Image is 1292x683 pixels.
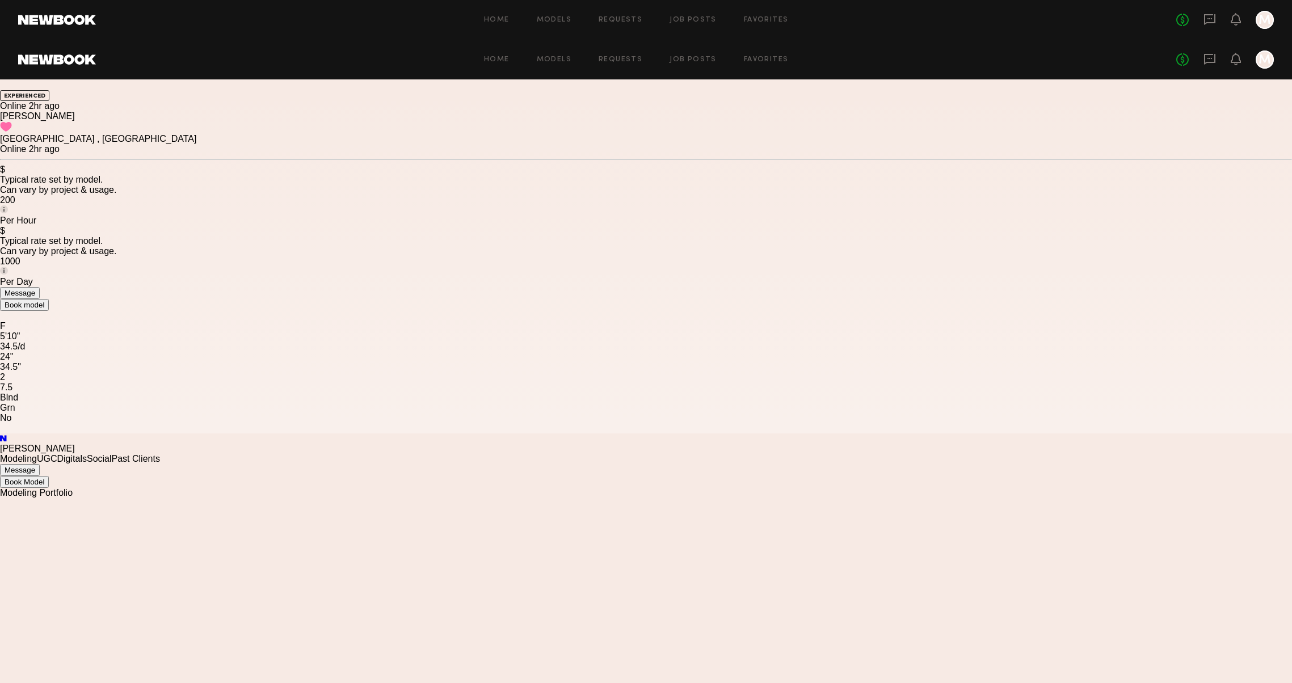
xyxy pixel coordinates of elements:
[670,16,717,24] a: Job Posts
[37,454,57,463] a: UGC
[112,454,160,463] a: Past Clients
[599,56,642,64] a: Requests
[1256,11,1274,29] a: M
[599,16,642,24] a: Requests
[484,56,510,64] a: Home
[537,16,571,24] a: Models
[670,56,717,64] a: Job Posts
[57,454,87,463] a: Digitals
[744,16,789,24] a: Favorites
[87,454,112,463] a: Social
[1256,50,1274,69] a: M
[537,56,571,64] a: Models
[484,16,510,24] a: Home
[744,56,789,64] a: Favorites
